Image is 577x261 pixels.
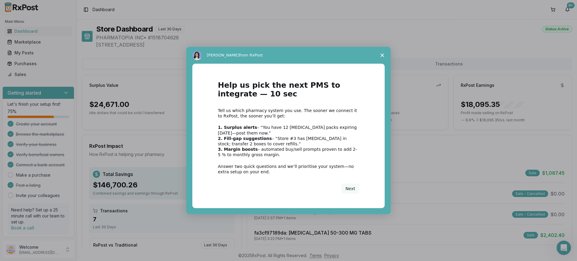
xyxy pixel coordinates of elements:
[218,125,257,130] b: 1. Surplus alerts
[218,164,359,175] div: Answer two quick questions and we’ll prioritise your system—no extra setup on your end.
[218,147,359,157] div: – automated buy/sell prompts proven to add 2-5 % to monthly gross margin.
[218,81,359,102] h1: Help us pick the next PMS to integrate — 10 sec
[218,125,359,135] div: – “You have 12 [MEDICAL_DATA] packs expiring [DATE]—post them now.”
[218,136,272,141] b: 2. Fill-gap suggestions
[218,136,359,147] div: – “Store #3 has [MEDICAL_DATA] in stock; transfer 2 boxes to cover refills.”
[341,184,359,194] button: Next
[374,47,391,64] span: Close survey
[218,147,258,152] b: 3. Margin boosts
[239,53,263,57] span: from RxPost
[192,50,202,60] img: Profile image for Alice
[207,53,239,57] span: [PERSON_NAME]
[218,108,359,119] div: Tell us which pharmacy system you use. The sooner we connect it to RxPost, the sooner you’ll get:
